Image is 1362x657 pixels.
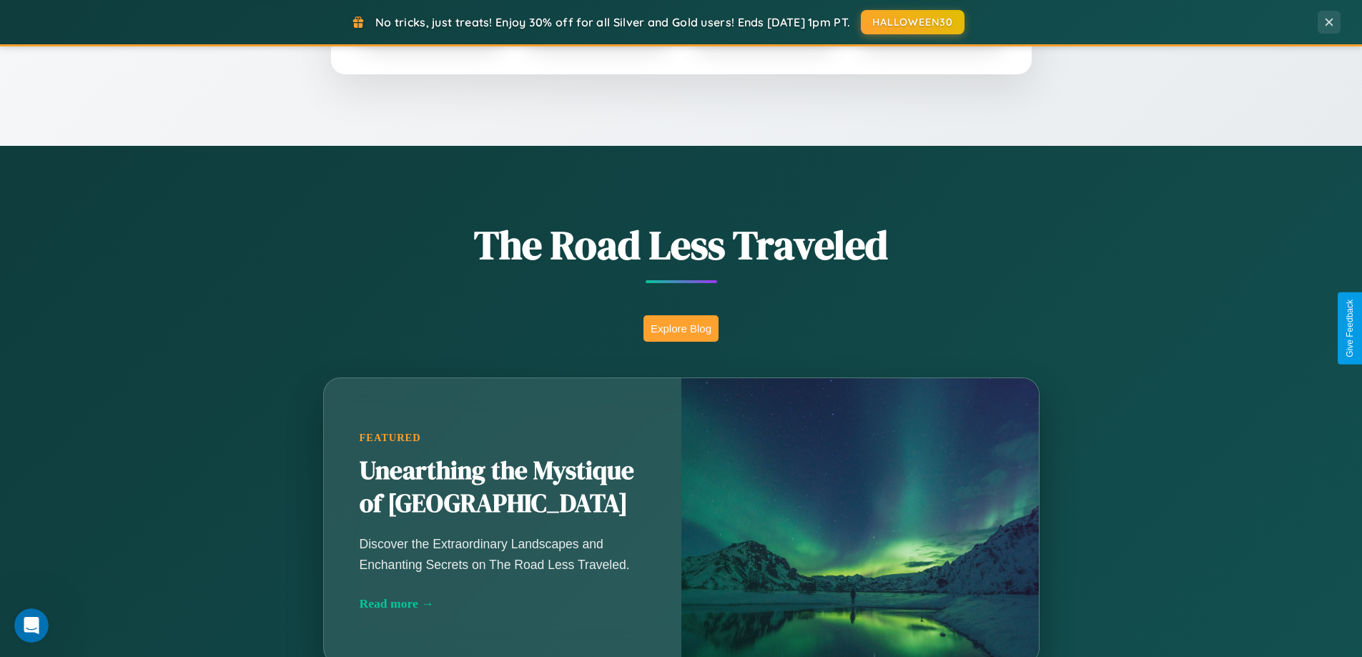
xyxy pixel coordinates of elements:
iframe: Intercom live chat [14,608,49,643]
button: HALLOWEEN30 [861,10,964,34]
div: Read more → [360,596,646,611]
h1: The Road Less Traveled [252,217,1110,272]
p: Discover the Extraordinary Landscapes and Enchanting Secrets on The Road Less Traveled. [360,534,646,574]
h2: Unearthing the Mystique of [GEOGRAPHIC_DATA] [360,455,646,520]
button: Explore Blog [643,315,719,342]
div: Give Feedback [1345,300,1355,357]
div: Featured [360,432,646,444]
span: No tricks, just treats! Enjoy 30% off for all Silver and Gold users! Ends [DATE] 1pm PT. [375,15,850,29]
